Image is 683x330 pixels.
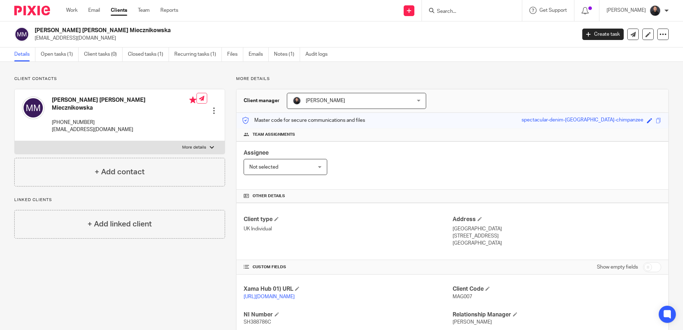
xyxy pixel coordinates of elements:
a: Work [66,7,78,14]
a: Emails [249,47,269,61]
p: [PHONE_NUMBER] [52,119,196,126]
p: [PERSON_NAME] [607,7,646,14]
a: Create task [582,29,624,40]
h3: Client manager [244,97,280,104]
h4: Relationship Manager [453,311,661,319]
span: SH388786C [244,320,271,325]
p: [EMAIL_ADDRESS][DOMAIN_NAME] [35,35,572,42]
h4: [PERSON_NAME] [PERSON_NAME] Miecznikowska [52,96,196,112]
img: svg%3E [14,27,29,42]
span: Team assignments [253,132,295,137]
a: Reports [160,7,178,14]
span: Get Support [539,8,567,13]
h4: + Add linked client [88,219,152,230]
label: Show empty fields [597,264,638,271]
a: Audit logs [305,47,333,61]
span: [PERSON_NAME] [453,320,492,325]
span: [PERSON_NAME] [306,98,345,103]
h4: CUSTOM FIELDS [244,264,452,270]
h4: + Add contact [95,166,145,177]
a: Closed tasks (1) [128,47,169,61]
img: Pixie [14,6,50,15]
p: More details [236,76,669,82]
p: [GEOGRAPHIC_DATA] [453,240,661,247]
span: MAG007 [453,294,472,299]
h4: Client type [244,216,452,223]
i: Primary [189,96,196,104]
a: Files [227,47,243,61]
span: Assignee [244,150,269,156]
h4: NI Number [244,311,452,319]
p: Client contacts [14,76,225,82]
a: [URL][DOMAIN_NAME] [244,294,295,299]
p: UK Individual [244,225,452,232]
img: svg%3E [22,96,45,119]
p: More details [182,145,206,150]
img: My%20Photo.jpg [293,96,301,105]
h4: Xama Hub 01) URL [244,285,452,293]
h2: [PERSON_NAME] [PERSON_NAME] Miecznikowska [35,27,464,34]
p: [EMAIL_ADDRESS][DOMAIN_NAME] [52,126,196,133]
a: Email [88,7,100,14]
a: Recurring tasks (1) [174,47,222,61]
p: Linked clients [14,197,225,203]
div: spectacular-denim-[GEOGRAPHIC_DATA]-chimpanzee [522,116,643,125]
input: Search [436,9,500,15]
p: Master code for secure communications and files [242,117,365,124]
a: Team [138,7,150,14]
span: Other details [253,193,285,199]
a: Details [14,47,35,61]
img: My%20Photo.jpg [649,5,661,16]
a: Open tasks (1) [41,47,79,61]
a: Notes (1) [274,47,300,61]
span: Not selected [249,165,278,170]
p: [STREET_ADDRESS] [453,232,661,240]
h4: Address [453,216,661,223]
a: Client tasks (0) [84,47,123,61]
a: Clients [111,7,127,14]
h4: Client Code [453,285,661,293]
p: [GEOGRAPHIC_DATA] [453,225,661,232]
